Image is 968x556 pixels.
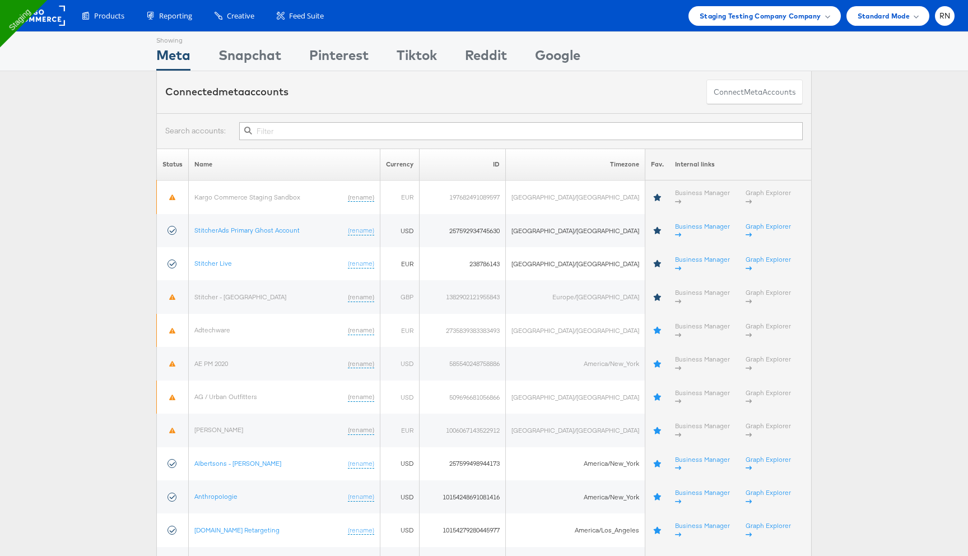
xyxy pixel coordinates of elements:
div: Snapchat [218,45,281,71]
span: Feed Suite [289,11,324,21]
td: USD [380,480,420,513]
th: Currency [380,149,420,180]
a: Business Manager [675,188,730,206]
a: Graph Explorer [746,222,791,239]
span: meta [218,85,244,98]
div: Reddit [465,45,507,71]
a: Albertsons - [PERSON_NAME] [194,459,281,467]
a: AG / Urban Outfitters [194,392,257,401]
td: EUR [380,247,420,280]
a: Business Manager [675,488,730,506]
a: Graph Explorer [746,388,791,406]
a: (rename) [348,392,374,402]
a: Business Manager [675,322,730,339]
a: Graph Explorer [746,421,791,439]
td: USD [380,381,420,414]
a: Graph Explorer [746,288,791,305]
a: Business Manager [675,355,730,372]
div: Tiktok [397,45,437,71]
a: AE PM 2020 [194,359,228,368]
a: StitcherAds Primary Ghost Account [194,226,300,234]
td: America/New_York [506,447,645,480]
th: Name [189,149,380,180]
td: [GEOGRAPHIC_DATA]/[GEOGRAPHIC_DATA] [506,314,645,347]
td: America/Los_Angeles [506,513,645,546]
a: Graph Explorer [746,322,791,339]
td: 1382902121955843 [420,280,506,313]
td: [GEOGRAPHIC_DATA]/[GEOGRAPHIC_DATA] [506,381,645,414]
a: Graph Explorer [746,188,791,206]
td: GBP [380,280,420,313]
td: EUR [380,414,420,447]
a: (rename) [348,526,374,535]
span: Reporting [159,11,192,21]
td: [GEOGRAPHIC_DATA]/[GEOGRAPHIC_DATA] [506,414,645,447]
a: Anthropologie [194,492,238,501]
a: Stitcher - [GEOGRAPHIC_DATA] [194,293,286,301]
a: Graph Explorer [746,488,791,506]
button: ConnectmetaAccounts [706,80,803,105]
a: (rename) [348,193,374,202]
th: Status [157,149,189,180]
td: USD [380,347,420,380]
a: Graph Explorer [746,255,791,272]
a: (rename) [348,359,374,369]
td: 257599498944173 [420,447,506,480]
td: 197682491089597 [420,180,506,214]
div: Pinterest [309,45,369,71]
a: (rename) [348,459,374,469]
td: 1006067143522912 [420,414,506,447]
a: Business Manager [675,255,730,272]
a: (rename) [348,259,374,268]
td: Europe/[GEOGRAPHIC_DATA] [506,280,645,313]
a: [PERSON_NAME] [194,425,243,434]
a: (rename) [348,226,374,235]
a: (rename) [348,425,374,435]
div: Showing [156,32,190,45]
td: [GEOGRAPHIC_DATA]/[GEOGRAPHIC_DATA] [506,214,645,247]
a: Graph Explorer [746,355,791,372]
td: USD [380,214,420,247]
td: EUR [380,180,420,214]
a: [DOMAIN_NAME] Retargeting [194,526,280,534]
span: RN [939,12,951,20]
td: 2735839383383493 [420,314,506,347]
a: Business Manager [675,455,730,472]
td: 509696681056866 [420,381,506,414]
a: Graph Explorer [746,455,791,472]
a: Business Manager [675,388,730,406]
input: Filter [239,122,803,140]
td: 10154248691081416 [420,480,506,513]
th: ID [420,149,506,180]
a: (rename) [348,492,374,502]
span: Creative [227,11,254,21]
a: Business Manager [675,222,730,239]
div: Meta [156,45,190,71]
td: [GEOGRAPHIC_DATA]/[GEOGRAPHIC_DATA] [506,247,645,280]
a: Adtechware [194,326,230,334]
td: America/New_York [506,347,645,380]
a: Kargo Commerce Staging Sandbox [194,193,300,201]
a: (rename) [348,293,374,302]
span: Standard Mode [858,10,910,22]
td: 257592934745630 [420,214,506,247]
td: EUR [380,314,420,347]
td: 10154279280445977 [420,513,506,546]
a: Business Manager [675,421,730,439]
td: America/New_York [506,480,645,513]
a: Stitcher Live [194,259,232,267]
td: USD [380,513,420,546]
div: Google [535,45,580,71]
div: Connected accounts [165,85,288,99]
a: Business Manager [675,288,730,305]
td: 238786143 [420,247,506,280]
td: USD [380,447,420,480]
td: [GEOGRAPHIC_DATA]/[GEOGRAPHIC_DATA] [506,180,645,214]
span: Staging Testing Company Company [700,10,821,22]
a: (rename) [348,326,374,335]
span: meta [744,87,762,98]
a: Business Manager [675,521,730,539]
td: 585540248758886 [420,347,506,380]
span: Products [94,11,124,21]
th: Timezone [506,149,645,180]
